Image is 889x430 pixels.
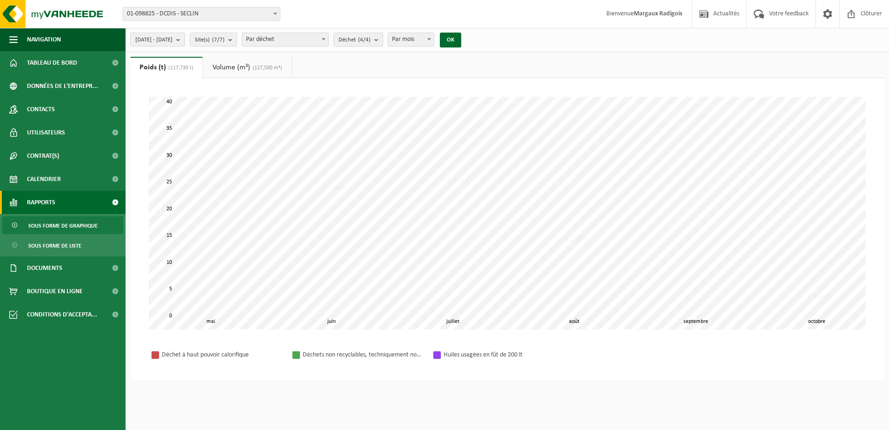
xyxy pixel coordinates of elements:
[28,237,81,255] span: Sous forme de liste
[303,349,424,361] div: Déchets non recyclables, techniquement non combustibles (combustibles)
[123,7,280,20] span: 01-098825 - DCDIS - SECLIN
[2,216,123,234] a: Sous forme de graphique
[27,280,83,303] span: Boutique en ligne
[190,33,237,47] button: Site(s)(7/7)
[250,65,282,71] span: (127,500 m³)
[162,349,283,361] div: Déchet à haut pouvoir calorifique
[27,51,77,74] span: Tableau de bord
[2,236,123,254] a: Sous forme de liste
[27,98,55,121] span: Contacts
[338,33,371,47] span: Déchet
[212,37,225,43] count: (7/7)
[27,256,62,280] span: Documents
[28,217,98,235] span: Sous forme de graphique
[388,33,434,46] span: Par mois
[123,7,280,21] span: 01-098825 - DCDIS - SECLIN
[242,33,329,47] span: Par déchet
[135,33,172,47] span: [DATE] - [DATE]
[27,168,61,191] span: Calendrier
[440,33,461,47] button: OK
[130,57,203,78] a: Poids (t)
[242,33,328,46] span: Par déchet
[27,121,65,144] span: Utilisateurs
[195,33,225,47] span: Site(s)
[634,10,683,17] strong: Margaux Radigois
[203,57,292,78] a: Volume (m³)
[358,37,371,43] count: (4/4)
[27,191,55,214] span: Rapports
[27,74,98,98] span: Données de l'entrepr...
[444,349,564,361] div: Huiles usagées en fût de 200 lt
[166,65,193,71] span: (117,730 t)
[563,234,592,243] div: 12,580 t
[27,144,59,168] span: Contrat(s)
[130,33,185,47] button: [DATE] - [DATE]
[320,184,350,193] div: 21,990 t
[805,292,831,301] div: 1,820 t
[684,112,714,121] div: 35,430 t
[199,181,229,190] div: 22,460 t
[333,33,383,47] button: Déchet(4/4)
[27,28,61,51] span: Navigation
[27,303,97,326] span: Conditions d'accepta...
[441,176,471,185] div: 23,450 t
